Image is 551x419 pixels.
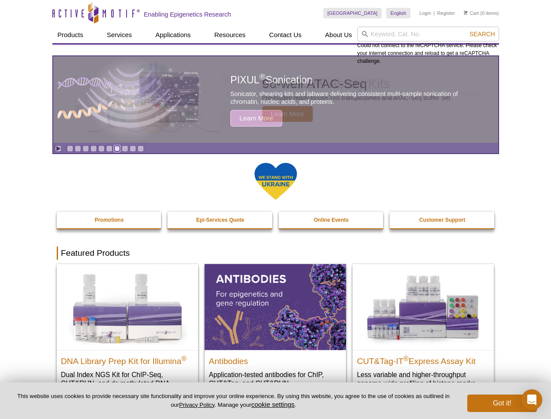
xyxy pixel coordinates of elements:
img: All Antibodies [205,264,346,350]
h2: Featured Products [57,247,495,260]
button: Got it! [467,395,537,412]
li: (0 items) [464,8,499,18]
strong: Epi-Services Quote [196,217,244,223]
h2: DNA Library Prep Kit for Illumina [61,353,194,366]
img: Your Cart [464,10,468,15]
a: Go to slide 6 [106,145,113,152]
strong: Customer Support [419,217,465,223]
a: Resources [209,27,251,43]
p: Application-tested antibodies for ChIP, CUT&Tag, and CUT&RUN. [209,370,342,388]
div: Could not connect to the reCAPTCHA service. Please check your internet connection and reload to g... [357,27,499,65]
a: Applications [150,27,196,43]
a: Go to slide 4 [90,145,97,152]
a: Customer Support [390,212,495,228]
p: Dual Index NGS Kit for ChIP-Seq, CUT&RUN, and ds methylated DNA assays. [61,370,194,397]
p: Less variable and higher-throughput genome-wide profiling of histone marks​. [357,370,489,388]
a: About Us [320,27,357,43]
button: Search [467,30,497,38]
h2: CUT&Tag-IT Express Assay Kit [357,353,489,366]
img: We Stand With Ukraine [254,162,298,201]
span: PIXUL Sonication [230,74,312,86]
sup: ® [181,354,187,362]
a: Privacy Policy [179,402,214,408]
img: PIXUL sonication [58,56,202,143]
sup: ® [404,354,409,362]
a: Cart [464,10,479,16]
a: Go to slide 2 [75,145,81,152]
a: Login [419,10,431,16]
a: DNA Library Prep Kit for Illumina DNA Library Prep Kit for Illumina® Dual Index NGS Kit for ChIP-... [57,264,198,405]
a: Go to slide 8 [122,145,128,152]
a: All Antibodies Antibodies Application-tested antibodies for ChIP, CUT&Tag, and CUT&RUN. [205,264,346,396]
strong: Online Events [314,217,349,223]
div: Open Intercom Messenger [521,389,542,410]
p: Sonicator, shearing kits and labware delivering consistent multi-sample sonication of chromatin, ... [230,90,478,106]
button: cookie settings [251,401,294,408]
strong: Promotions [95,217,124,223]
p: This website uses cookies to provide necessary site functionality and improve your online experie... [14,392,453,409]
a: Register [437,10,455,16]
h2: Antibodies [209,353,342,366]
a: Toggle autoplay [55,145,62,152]
a: English [386,8,411,18]
img: DNA Library Prep Kit for Illumina [57,264,198,350]
span: Search [469,31,495,38]
a: Epi-Services Quote [168,212,273,228]
a: Go to slide 3 [82,145,89,152]
a: Go to slide 7 [114,145,120,152]
input: Keyword, Cat. No. [357,27,499,41]
a: PIXUL sonication PIXUL®Sonication Sonicator, shearing kits and labware delivering consistent mult... [53,56,498,143]
a: Go to slide 1 [67,145,73,152]
a: Promotions [57,212,162,228]
a: Go to slide 9 [130,145,136,152]
a: Services [102,27,137,43]
img: CUT&Tag-IT® Express Assay Kit [353,264,494,350]
article: PIXUL Sonication [53,56,498,143]
h2: Enabling Epigenetics Research [144,10,231,18]
span: Learn More [230,110,282,127]
a: [GEOGRAPHIC_DATA] [323,8,382,18]
a: Go to slide 10 [137,145,144,152]
li: | [434,8,435,18]
a: Products [52,27,89,43]
a: Contact Us [264,27,307,43]
a: Go to slide 5 [98,145,105,152]
a: Online Events [279,212,384,228]
sup: ® [260,72,266,82]
a: CUT&Tag-IT® Express Assay Kit CUT&Tag-IT®Express Assay Kit Less variable and higher-throughput ge... [353,264,494,396]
